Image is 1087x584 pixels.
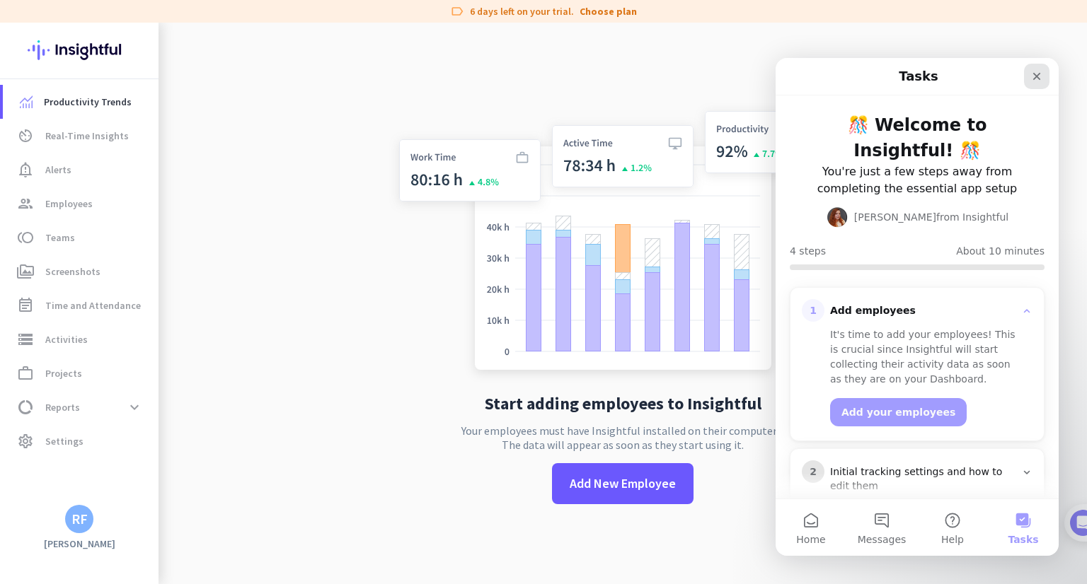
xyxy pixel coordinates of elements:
span: Screenshots [45,263,100,280]
i: group [17,195,34,212]
iframe: Intercom live chat [776,58,1059,556]
button: expand_more [122,395,147,420]
span: Alerts [45,161,71,178]
span: Teams [45,229,75,246]
span: Productivity Trends [44,93,132,110]
a: perm_mediaScreenshots [3,255,159,288]
a: tollTeams [3,221,159,255]
img: Insightful logo [28,23,131,78]
img: menu-item [20,95,33,108]
i: label [450,4,464,18]
p: Your employees must have Insightful installed on their computers. The data will appear as soon as... [461,424,784,452]
i: perm_media [17,263,34,280]
a: Choose plan [580,4,637,18]
span: Settings [45,433,84,450]
div: RF [71,512,88,526]
i: settings [17,433,34,450]
i: notification_important [17,161,34,178]
span: Projects [45,365,82,382]
i: work_outline [17,365,34,382]
a: storageActivities [3,322,159,356]
a: settingsSettings [3,424,159,458]
i: event_note [17,297,34,314]
span: Reports [45,399,80,416]
a: work_outlineProjects [3,356,159,390]
h2: Start adding employees to Insightful [485,395,761,412]
span: Real-Time Insights [45,127,129,144]
a: groupEmployees [3,187,159,221]
img: no-search-results [389,103,857,384]
a: av_timerReal-Time Insights [3,119,159,153]
i: toll [17,229,34,246]
a: data_usageReportsexpand_more [3,390,159,424]
span: Time and Attendance [45,297,141,314]
span: Employees [45,195,93,212]
button: Add New Employee [552,463,694,504]
a: notification_importantAlerts [3,153,159,187]
span: Add New Employee [570,474,676,493]
i: data_usage [17,399,34,416]
a: menu-itemProductivity Trends [3,85,159,119]
i: av_timer [17,127,34,144]
span: Activities [45,331,88,348]
a: event_noteTime and Attendance [3,288,159,322]
i: storage [17,331,34,348]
